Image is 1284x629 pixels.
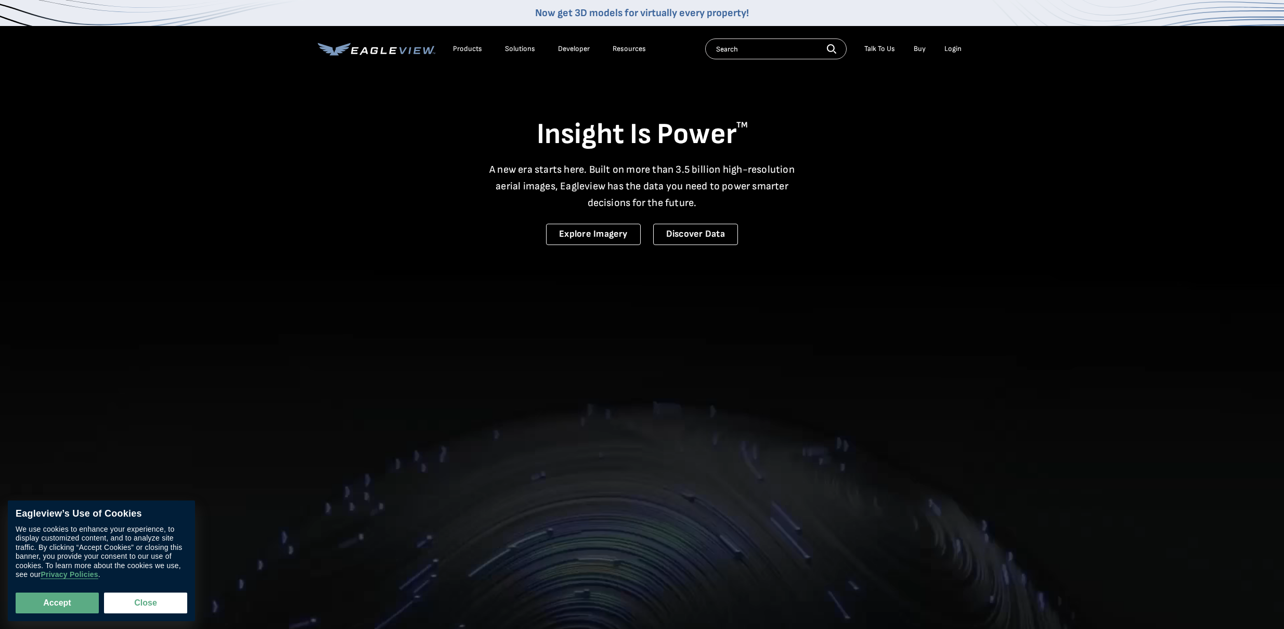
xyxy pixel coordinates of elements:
div: Resources [613,44,646,54]
a: Developer [558,44,590,54]
input: Search [705,38,847,59]
div: We use cookies to enhance your experience, to display customized content, and to analyze site tra... [16,525,187,580]
p: A new era starts here. Built on more than 3.5 billion high-resolution aerial images, Eagleview ha... [483,161,801,211]
button: Close [104,593,187,613]
div: Solutions [505,44,535,54]
div: Eagleview’s Use of Cookies [16,508,187,520]
div: Talk To Us [864,44,895,54]
a: Buy [914,44,926,54]
div: Products [453,44,482,54]
sup: TM [736,120,748,130]
a: Explore Imagery [546,224,641,245]
a: Discover Data [653,224,738,245]
a: Now get 3D models for virtually every property! [535,7,749,19]
div: Login [944,44,962,54]
h1: Insight Is Power [318,117,967,153]
a: Privacy Policies [41,571,98,580]
button: Accept [16,593,99,613]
